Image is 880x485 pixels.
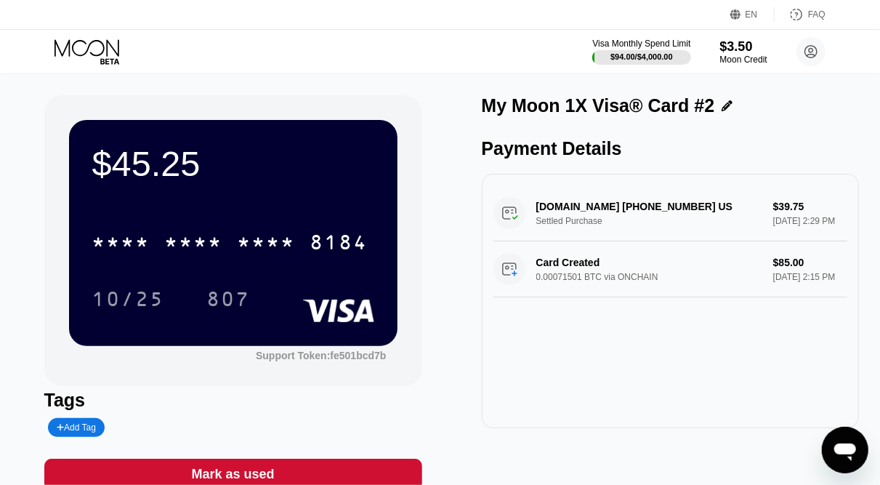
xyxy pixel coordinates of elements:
div: $3.50 [720,39,767,55]
div: EN [746,9,758,20]
div: Tags [44,390,422,411]
div: FAQ [775,7,825,22]
div: 807 [207,289,251,313]
div: Visa Monthly Spend Limit$94.00/$4,000.00 [592,39,690,65]
div: FAQ [808,9,825,20]
div: $94.00 / $4,000.00 [610,52,673,61]
div: Support Token:fe501bcd7b [256,350,386,361]
div: 10/25 [81,281,176,317]
div: 8184 [310,233,368,256]
div: 10/25 [92,289,165,313]
div: My Moon 1X Visa® Card #2 [482,95,715,116]
div: Mark as used [191,466,274,483]
div: Add Tag [57,422,96,433]
div: $3.50Moon Credit [720,39,767,65]
div: Add Tag [48,418,105,437]
div: Moon Credit [720,55,767,65]
div: 807 [196,281,262,317]
div: $45.25 [92,143,374,184]
div: Payment Details [482,138,860,159]
div: Support Token: fe501bcd7b [256,350,386,361]
iframe: Button to launch messaging window [822,427,868,473]
div: Visa Monthly Spend Limit [592,39,690,49]
div: EN [730,7,775,22]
